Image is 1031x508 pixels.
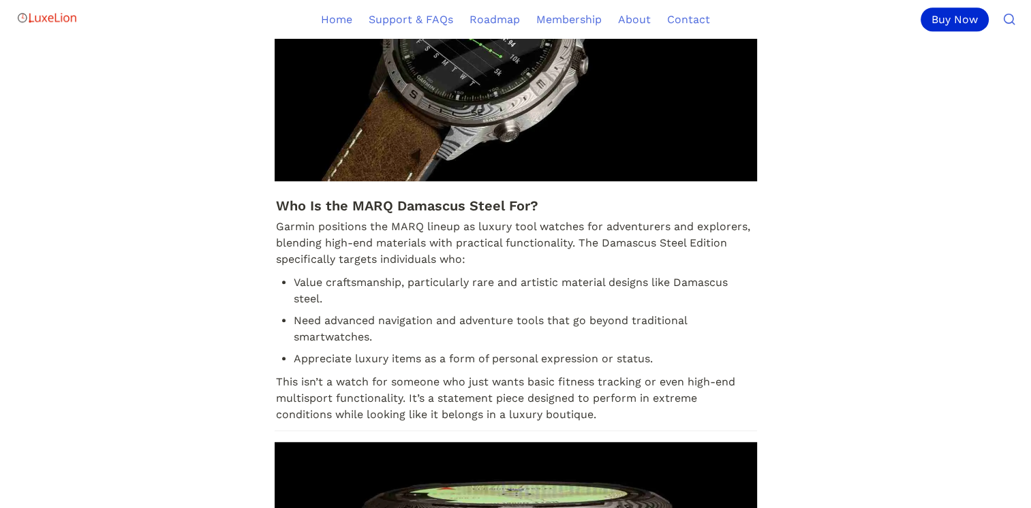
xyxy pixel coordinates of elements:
p: Garmin positions the MARQ lineup as luxury tool watches for adventurers and explorers, blending h... [275,217,757,270]
div: Buy Now [921,7,989,31]
a: Buy Now [921,7,994,31]
p: This isn’t a watch for someone who just wants basic fitness tracking or even high-end multisport ... [275,372,757,425]
li: Need advanced navigation and adventure tools that go beyond traditional smartwatches. [294,311,757,347]
li: Value craftsmanship, particularly rare and artistic material designs like Damascus steel. [294,272,757,309]
li: Appreciate luxury items as a form of personal expression or status. [294,349,757,369]
h3: Who Is the MARQ Damascus Steel For? [275,195,757,217]
img: Logo [16,4,78,31]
